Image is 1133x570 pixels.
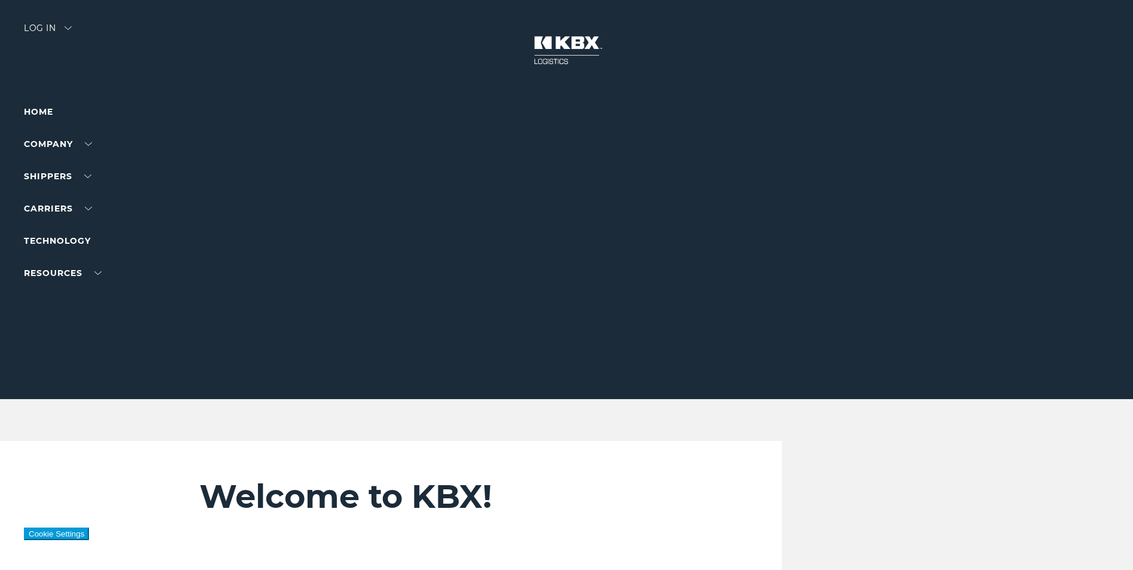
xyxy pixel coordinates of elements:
[24,203,92,214] a: Carriers
[24,528,89,540] button: Cookie Settings
[522,24,612,76] img: kbx logo
[199,477,710,516] h2: Welcome to KBX!
[24,106,53,117] a: Home
[24,171,91,182] a: SHIPPERS
[24,139,92,149] a: Company
[24,235,91,246] a: Technology
[24,268,102,278] a: RESOURCES
[24,24,72,41] div: Log in
[65,26,72,30] img: arrow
